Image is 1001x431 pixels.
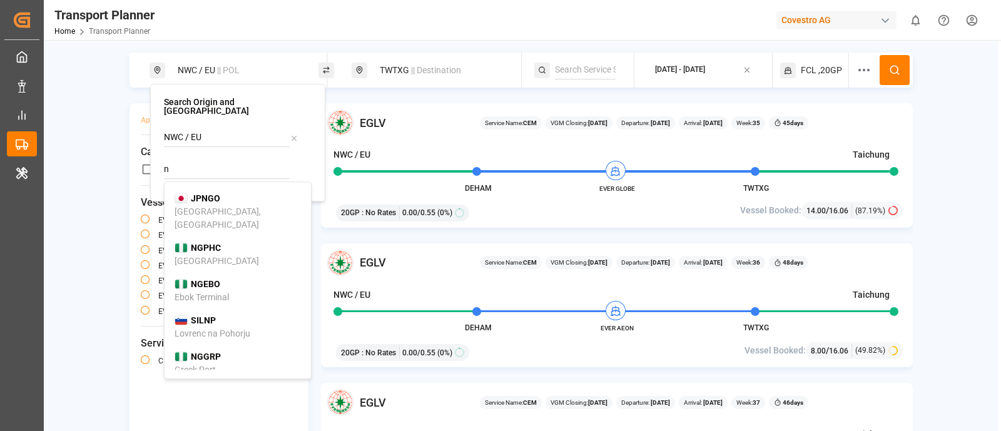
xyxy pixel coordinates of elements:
[485,118,537,128] span: Service Name:
[655,64,705,76] div: [DATE] - [DATE]
[829,206,848,215] span: 16.06
[175,352,188,362] img: country
[684,258,723,267] span: Arrival:
[141,145,297,160] span: Carrier SCAC
[582,323,651,333] span: EVER AEON
[437,207,452,218] span: (0%)
[702,119,723,126] b: [DATE]
[588,259,607,266] b: [DATE]
[853,148,890,161] h4: Taichung
[191,279,220,289] b: NGEBO
[588,399,607,406] b: [DATE]
[170,59,305,82] div: NWC / EU
[191,243,221,253] b: NGPHC
[175,279,188,289] img: country
[588,119,607,126] b: [DATE]
[621,258,670,267] span: Departure:
[621,398,670,407] span: Departure:
[191,315,216,325] b: SILNP
[806,204,852,217] div: /
[743,323,769,332] span: TWTXG
[341,207,360,218] span: 20GP
[485,258,537,267] span: Service Name:
[54,27,75,36] a: Home
[806,206,826,215] span: 14.00
[702,399,723,406] b: [DATE]
[360,114,386,131] span: EGLV
[164,160,290,179] input: Search POL
[191,352,221,362] b: NGGRP
[684,398,723,407] span: Arrival:
[158,308,193,315] label: EVER ALP
[158,292,196,300] label: EVER ARM
[743,184,769,193] span: TWTXG
[158,277,196,285] label: EVER ARIA
[341,347,360,358] span: 20GP
[551,258,607,267] span: VGM Closing:
[753,259,760,266] b: 36
[175,315,188,325] img: country
[175,327,250,340] div: Lovrenc na Pohorju
[582,184,651,193] span: EVER GLOBE
[551,398,607,407] span: VGM Closing:
[485,398,537,407] span: Service Name:
[776,11,897,29] div: Covestro AG
[372,59,507,82] div: TWTXG
[642,58,765,83] button: [DATE] - [DATE]
[411,65,461,75] span: || Destination
[158,231,199,239] label: EVER AEON
[930,6,958,34] button: Help Center
[360,394,386,411] span: EGLV
[164,98,312,115] h4: Search Origin and [GEOGRAPHIC_DATA]
[362,347,396,358] span: : No Rates
[736,258,760,267] span: Week:
[829,347,848,355] span: 16.06
[855,205,885,216] span: (87.19%)
[327,109,353,136] img: Carrier
[649,119,670,126] b: [DATE]
[360,254,386,271] span: EGLV
[175,205,301,231] div: [GEOGRAPHIC_DATA], [GEOGRAPHIC_DATA]
[158,247,200,255] label: EVER ACME
[164,128,290,147] input: Search Origin
[783,399,803,406] b: 46 days
[551,118,607,128] span: VGM Closing:
[465,323,492,332] span: DEHAM
[175,193,188,203] img: country
[783,259,803,266] b: 48 days
[801,64,816,77] span: FCL
[327,250,353,276] img: Carrier
[853,288,890,302] h4: Taichung
[818,64,842,77] span: ,20GP
[437,347,452,358] span: (0%)
[141,195,297,210] span: Vessel Name
[753,119,760,126] b: 35
[555,61,616,79] input: Search Service String
[736,118,760,128] span: Week:
[783,119,803,126] b: 45 days
[902,6,930,34] button: show 0 new notifications
[811,347,826,355] span: 8.00
[327,389,353,415] img: Carrier
[333,288,370,302] h4: NWC / EU
[191,193,220,203] b: JPNGO
[54,6,155,24] div: Transport Planner
[362,207,396,218] span: : No Rates
[776,8,902,32] button: Covestro AG
[465,184,492,193] span: DEHAM
[158,216,203,224] label: EVER GLOBE
[736,398,760,407] span: Week:
[649,399,670,406] b: [DATE]
[855,345,885,356] span: (49.82%)
[702,259,723,266] b: [DATE]
[684,118,723,128] span: Arrival:
[333,148,370,161] h4: NWC / EU
[523,399,537,406] b: CEM
[175,291,229,304] div: Ebok Terminal
[217,65,240,75] span: || POL
[811,344,852,357] div: /
[175,243,188,253] img: country
[402,207,435,218] span: 0.00 / 0.55
[175,363,216,377] div: Greek Port
[158,262,193,270] label: EVER ART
